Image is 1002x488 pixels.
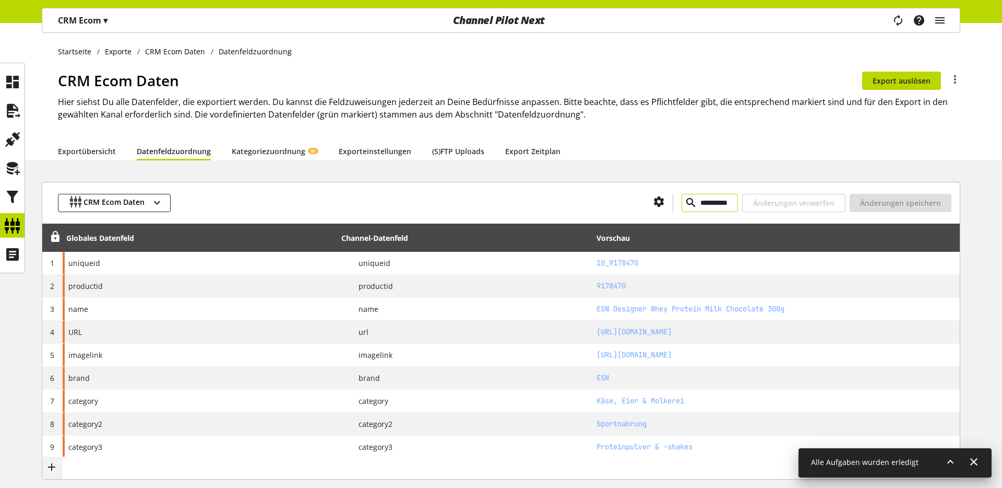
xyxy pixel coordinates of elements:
h2: 10_9178470 [597,258,956,269]
h1: CRM Ecom Daten [58,69,862,91]
h2: ESN Designer Whey Protein Milk Chocolate 300g [597,304,956,315]
span: 8 [50,419,54,429]
span: Entsperren, um Zeilen neu anzuordnen [50,231,61,242]
span: Exporte [105,46,132,57]
span: ▾ [103,15,108,26]
span: name [68,304,88,315]
span: Startseite [58,46,91,57]
span: 4 [50,327,54,337]
span: category2 [68,419,102,429]
span: Alle Aufgaben wurden erledigt [811,457,918,467]
span: 1 [50,258,54,268]
span: url [350,327,368,338]
h2: https://img.rewe-static.de/9178470/44319689_digital-image.png [597,350,956,361]
a: Export Zeitplan [505,146,560,157]
span: Export auslösen [873,75,931,86]
span: imagelink [350,350,392,361]
span: productid [350,281,393,292]
span: category [68,396,98,406]
span: 7 [50,396,54,406]
button: Änderungen speichern [850,194,951,212]
h2: Proteinpulver & -shakes [597,441,956,452]
a: (S)FTP Uploads [432,146,484,157]
span: name [350,304,378,315]
span: 5 [50,350,54,360]
a: Startseite [58,46,97,57]
h2: ESN [597,373,956,384]
span: 2 [50,281,54,291]
span: category3 [350,441,392,452]
div: Entsperren, um Zeilen neu anzuordnen [46,231,61,245]
h2: Hier siehst Du alle Datenfelder, die exportiert werden. Du kannst die Feldzuweisungen jederzeit a... [58,96,960,121]
span: 9 [50,442,54,452]
button: Export auslösen [862,72,941,90]
button: Änderungen verwerfen [742,194,845,212]
span: 3 [50,304,54,314]
a: Datenfeldzuordnung [137,146,211,157]
h2: https://www.rewe.de/shop/p/esn-designer-whey-protein-milk-chocolate-300g/9178470 [597,327,956,338]
span: productid [68,281,103,292]
button: CRM Ecom Daten [58,194,171,212]
a: Exporte [100,46,137,57]
span: category3 [68,441,102,452]
span: uniqueid [68,258,100,269]
span: category2 [350,419,392,429]
p: CRM Ecom [58,14,108,27]
div: Vorschau [597,233,630,243]
a: Exportübersicht [58,146,116,157]
h2: Käse, Eier & Molkerei [597,396,956,406]
div: Channel-Datenfeld [341,233,408,243]
span: imagelink [68,350,102,361]
span: 6 [50,373,54,383]
span: CRM Ecom Daten [83,196,145,210]
h2: Sportnahrung [597,419,956,429]
nav: main navigation [42,8,960,33]
span: brand [350,373,380,384]
span: KI [311,148,315,154]
span: category [350,396,388,406]
h2: 9178470 [597,281,956,292]
div: Globales Datenfeld [66,233,134,243]
span: Änderungen speichern [860,197,941,208]
a: KategoriezuordnungKI [232,146,318,157]
span: brand [68,373,90,384]
span: URL [68,327,82,338]
span: uniqueid [350,258,390,269]
span: Änderungen verwerfen [753,197,834,208]
a: Exporteinstellungen [339,146,411,157]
